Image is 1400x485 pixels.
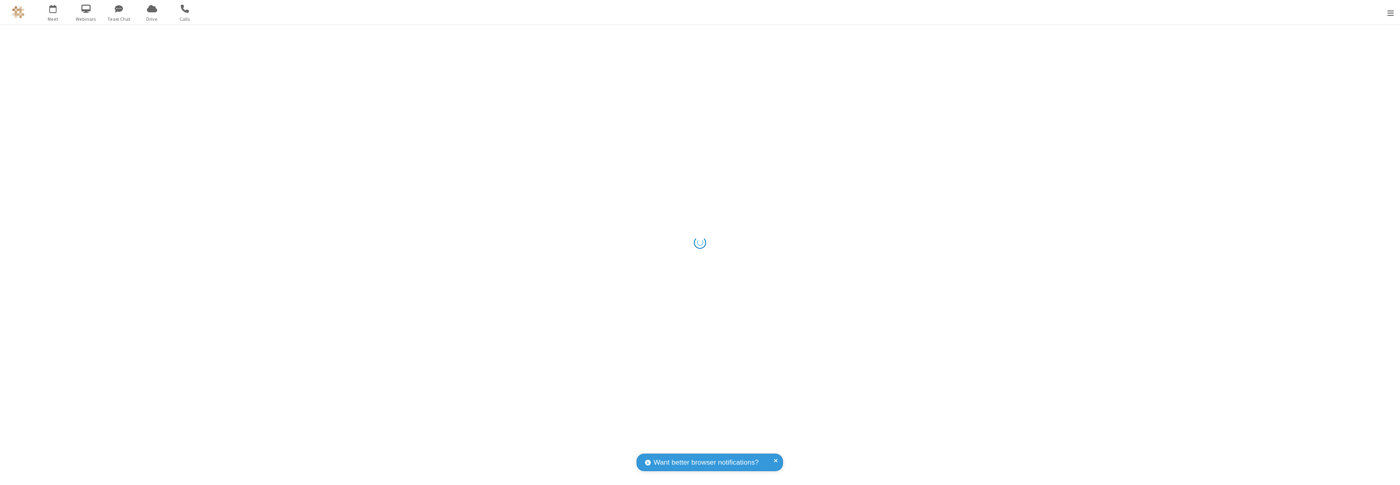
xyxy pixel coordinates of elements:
[12,6,24,18] img: QA Selenium DO NOT DELETE OR CHANGE
[170,15,200,23] span: Calls
[71,15,101,23] span: Webinars
[137,15,167,23] span: Drive
[38,15,68,23] span: Meet
[104,15,134,23] span: Team Chat
[654,457,759,468] span: Want better browser notifications?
